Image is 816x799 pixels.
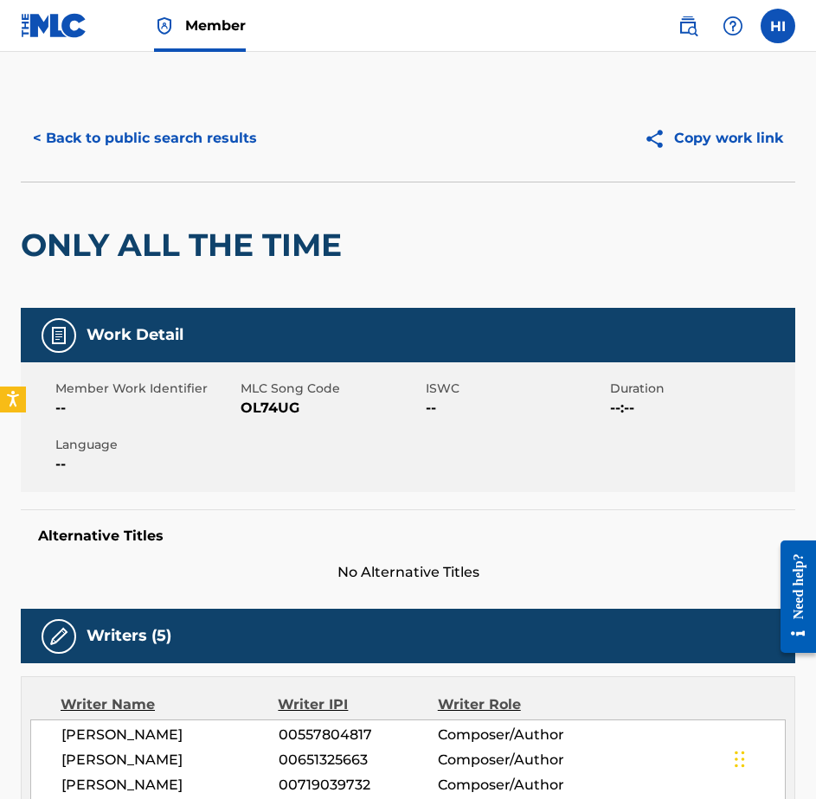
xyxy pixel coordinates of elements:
[87,325,183,345] h5: Work Detail
[241,398,421,419] span: OL74UG
[761,9,795,43] div: User Menu
[55,436,236,454] span: Language
[21,562,795,583] span: No Alternative Titles
[48,325,69,346] img: Work Detail
[21,117,269,160] button: < Back to public search results
[678,16,698,36] img: search
[55,380,236,398] span: Member Work Identifier
[671,9,705,43] a: Public Search
[87,626,171,646] h5: Writers (5)
[729,716,816,799] iframe: Chat Widget
[278,694,437,715] div: Writer IPI
[644,128,674,150] img: Copy work link
[185,16,246,35] span: Member
[61,725,279,745] span: [PERSON_NAME]
[21,226,350,265] h2: ONLY ALL THE TIME
[723,16,743,36] img: help
[426,380,607,398] span: ISWC
[61,750,279,770] span: [PERSON_NAME]
[438,750,582,770] span: Composer/Author
[61,694,278,715] div: Writer Name
[154,16,175,36] img: Top Rightsholder
[438,694,583,715] div: Writer Role
[610,380,791,398] span: Duration
[610,398,791,419] span: --:--
[48,626,69,647] img: Writers
[55,454,236,475] span: --
[426,398,607,419] span: --
[38,527,778,545] h5: Alternative Titles
[768,527,816,667] iframe: Resource Center
[735,733,745,785] div: Drag
[241,380,421,398] span: MLC Song Code
[279,775,438,796] span: 00719039732
[55,398,236,419] span: --
[279,725,438,745] span: 00557804817
[279,750,438,770] span: 00651325663
[61,775,279,796] span: [PERSON_NAME]
[438,725,582,745] span: Composer/Author
[438,775,582,796] span: Composer/Author
[632,117,795,160] button: Copy work link
[21,13,87,38] img: MLC Logo
[716,9,750,43] div: Help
